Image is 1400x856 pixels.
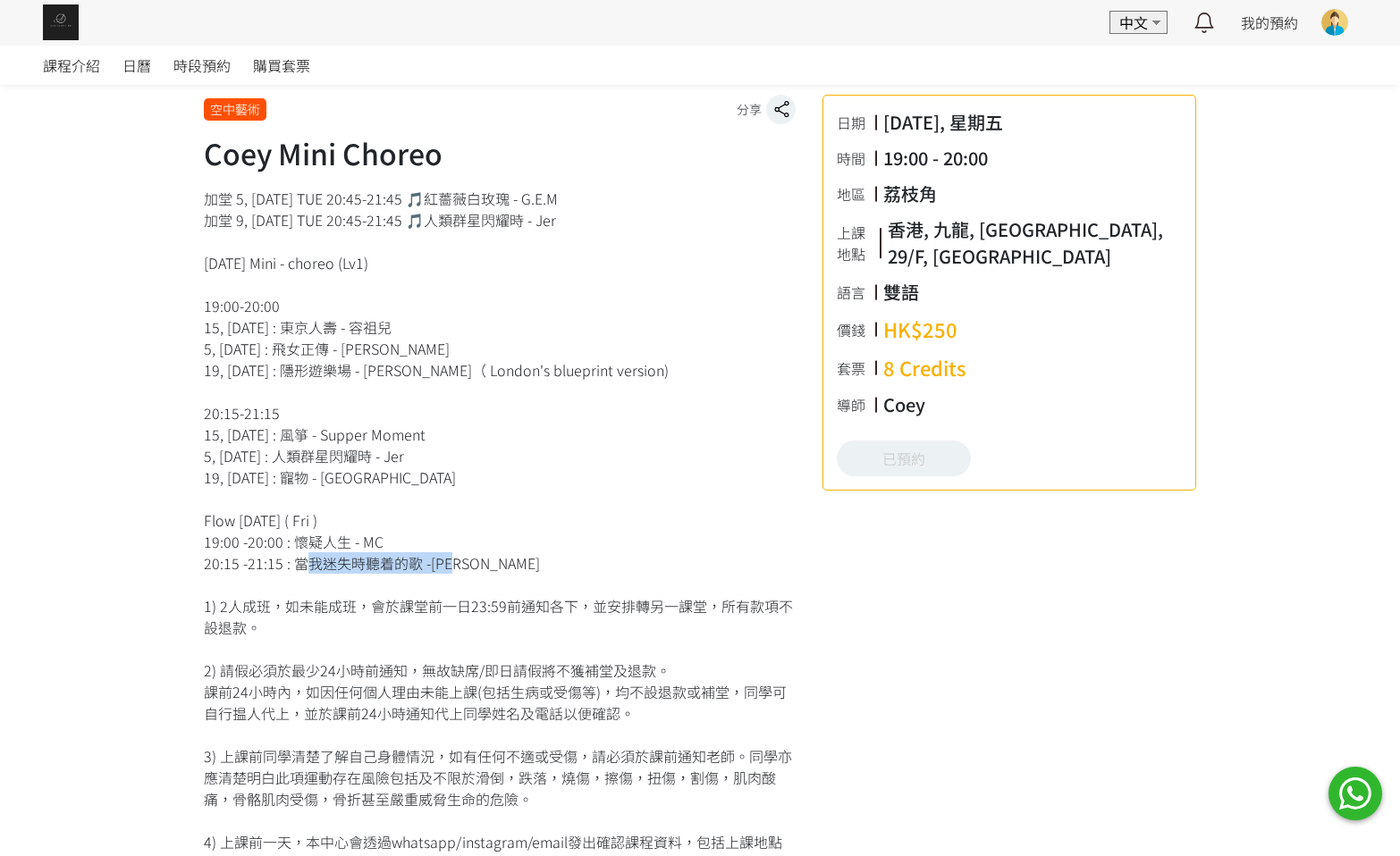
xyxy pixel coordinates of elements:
[837,222,879,264] div: 上課地點
[1241,12,1298,33] a: 我的預約
[883,315,957,344] div: HK$250
[837,319,874,340] div: 價錢
[837,281,874,303] div: 語言
[253,55,310,76] span: 購買套票
[883,145,988,172] div: 19:00 - 20:00
[837,112,874,133] div: 日期
[837,394,874,415] div: 導師
[122,55,151,76] span: 日曆
[888,216,1182,270] div: 香港, 九龍, [GEOGRAPHIC_DATA], 29/F, [GEOGRAPHIC_DATA]
[883,391,925,418] div: Coey
[883,279,919,306] div: 雙語
[737,100,762,119] span: 分享
[837,441,971,476] a: 已預約
[883,109,1003,136] div: [DATE], 星期五
[43,55,100,76] span: 課程介紹
[43,46,100,85] a: 課程介紹
[43,4,79,40] img: img_61c0148bb0266
[253,46,310,85] a: 購買套票
[173,55,231,76] span: 時段預約
[204,131,796,174] h1: Coey Mini Choreo
[204,98,266,121] div: 空中藝術
[883,353,966,382] div: 8 Credits
[837,183,874,205] div: 地區
[883,180,937,207] div: 荔枝角
[837,357,874,379] div: 套票
[173,46,231,85] a: 時段預約
[837,147,874,169] div: 時間
[122,46,151,85] a: 日曆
